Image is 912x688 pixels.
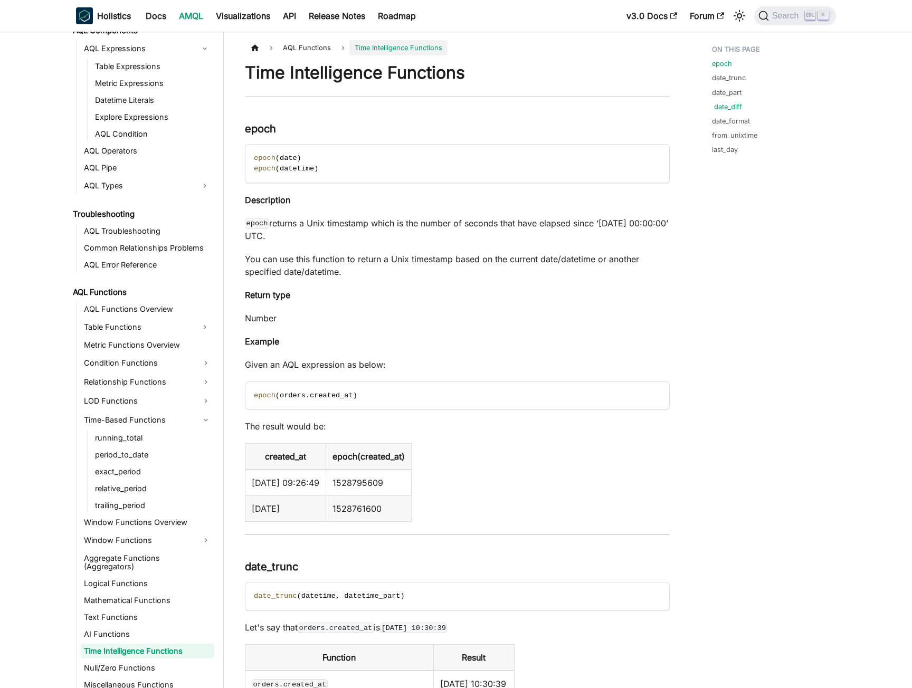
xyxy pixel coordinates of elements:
a: Datetime Literals [92,93,214,108]
span: datetime_part [344,592,400,600]
a: AMQL [173,7,210,24]
strong: Description [245,195,290,205]
a: Mathematical Functions [81,593,214,608]
nav: Breadcrumbs [245,40,670,55]
a: Troubleshooting [70,207,214,222]
a: Home page [245,40,265,55]
span: , [336,592,340,600]
a: period_to_date [92,447,214,462]
span: AQL Functions [278,40,336,55]
span: . [306,391,310,399]
th: epoch(created_at) [326,444,412,470]
a: AI Functions [81,627,214,642]
p: You can use this function to return a Unix timestamp based on the current date/datetime or anothe... [245,253,670,278]
img: Holistics [76,7,93,24]
a: AQL Troubleshooting [81,224,214,238]
a: date_part [712,88,742,98]
a: AQL Operators [81,144,214,158]
a: date_trunc [712,73,746,83]
a: Visualizations [210,7,277,24]
button: Collapse sidebar category 'AQL Expressions' [195,40,214,57]
a: Common Relationships Problems [81,241,214,255]
a: Docs [139,7,173,24]
b: Holistics [97,9,131,22]
code: orders.created_at [298,623,374,633]
th: Result [433,645,514,671]
a: exact_period [92,464,214,479]
span: ) [353,391,357,399]
a: Window Functions [81,532,214,549]
span: date [280,154,297,162]
button: Search (Ctrl+K) [754,6,836,25]
a: trailing_period [92,498,214,513]
a: AQL Functions Overview [81,302,214,317]
strong: Example [245,336,279,347]
span: date_trunc [254,592,297,600]
a: relative_period [92,481,214,496]
a: v3.0 Docs [620,7,683,24]
a: Time-Based Functions [81,412,214,428]
a: AQL Condition [92,127,214,141]
td: [DATE] 09:26:49 [245,470,326,496]
h1: Time Intelligence Functions [245,62,670,83]
span: epoch [254,391,275,399]
a: running_total [92,431,214,445]
span: datetime [301,592,336,600]
a: AQL Expressions [81,40,195,57]
a: AQL Functions [70,285,214,300]
a: API [277,7,302,24]
a: date_diff [714,102,742,112]
p: Let's say that is [245,621,670,634]
th: created_at [245,444,326,470]
span: epoch [254,165,275,173]
a: Table Functions [81,319,195,336]
h3: date_trunc [245,560,670,574]
a: Condition Functions [81,355,214,371]
code: epoch [245,218,269,228]
p: Given an AQL expression as below: [245,358,670,371]
a: AQL Types [81,177,195,194]
span: ( [275,165,280,173]
h3: epoch [245,122,670,136]
a: from_unixtime [712,130,757,140]
a: Text Functions [81,610,214,625]
a: LOD Functions [81,393,214,409]
a: Roadmap [372,7,422,24]
p: Number [245,312,670,324]
a: Aggregate Functions (Aggregators) [81,551,214,574]
span: ) [400,592,404,600]
button: Expand sidebar category 'AQL Types' [195,177,214,194]
a: date_format [712,116,750,126]
a: last_day [712,145,738,155]
span: ( [297,592,301,600]
span: epoch [254,154,275,162]
span: orders [280,391,306,399]
a: Time Intelligence Functions [81,644,214,658]
a: Explore Expressions [92,110,214,125]
span: ( [275,154,280,162]
a: Release Notes [302,7,372,24]
a: Metric Expressions [92,76,214,91]
td: 1528795609 [326,470,412,496]
span: ) [297,154,301,162]
a: AQL Error Reference [81,257,214,272]
a: Relationship Functions [81,374,214,390]
span: created_at [310,391,353,399]
span: Time Intelligence Functions [349,40,448,55]
kbd: K [818,11,829,20]
td: [DATE] [245,496,326,522]
a: epoch [712,59,732,69]
a: Forum [683,7,730,24]
span: ) [314,165,318,173]
span: Search [769,11,805,21]
strong: Return type [245,290,290,300]
a: Window Functions Overview [81,515,214,530]
p: returns a Unix timestamp which is the number of seconds that have elapsed since ‘[DATE] 00:00:00’... [245,217,670,242]
th: Function [245,645,434,671]
p: The result would be: [245,420,670,433]
nav: Docs sidebar [65,32,224,688]
button: Expand sidebar category 'Table Functions' [195,319,214,336]
code: [DATE] 10:30:39 [380,623,448,633]
a: HolisticsHolistics [76,7,131,24]
td: 1528761600 [326,496,412,522]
